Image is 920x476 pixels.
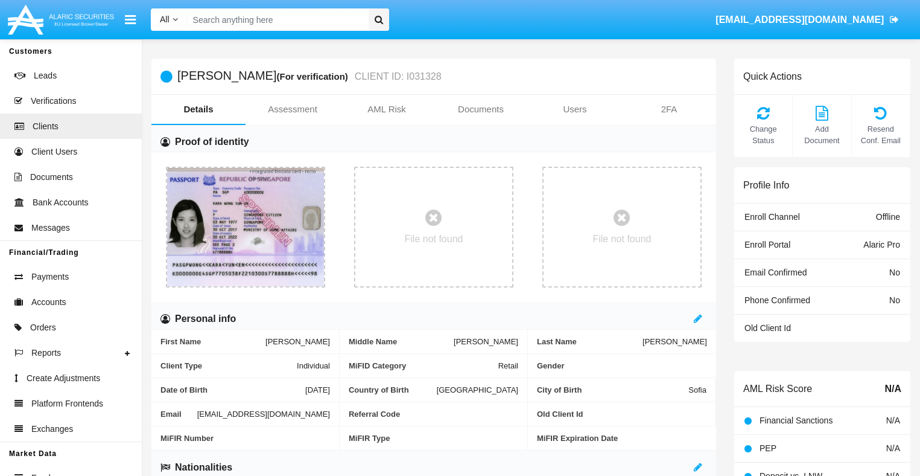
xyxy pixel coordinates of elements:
span: MiFIR Type [349,434,518,443]
span: Date of Birth [160,385,305,394]
span: [PERSON_NAME] [265,337,330,346]
a: Users [528,95,622,124]
small: CLIENT ID: I031328 [352,72,442,82]
span: Messages [31,222,70,234]
span: Last Name [537,337,642,346]
span: Old Client Id [537,410,706,419]
a: Documents [434,95,528,124]
a: All [151,13,187,26]
a: Details [151,95,246,124]
span: Reports [31,347,61,359]
span: Resend Conf. Email [858,123,904,146]
a: AML Risk [340,95,434,124]
span: Client Type [160,361,297,370]
span: Middle Name [349,337,454,346]
a: Assessment [246,95,340,124]
span: Alaric Pro [863,240,900,249]
h6: AML Risk Score [743,383,812,394]
span: Email [160,410,197,419]
span: [PERSON_NAME] [454,337,518,346]
span: Financial Sanctions [760,416,833,425]
span: No [889,295,900,305]
span: Leads [34,69,57,82]
span: Email Confirmed [744,268,807,277]
span: Create Adjustments [27,372,100,385]
a: [EMAIL_ADDRESS][DOMAIN_NAME] [710,3,905,37]
span: City of Birth [537,385,688,394]
span: Client Users [31,146,77,158]
span: [GEOGRAPHIC_DATA] [437,385,518,394]
img: Logo image [6,2,116,37]
span: [DATE] [305,385,330,394]
span: No [889,268,900,277]
span: Platform Frontends [31,397,103,410]
h5: [PERSON_NAME] [177,69,442,83]
h6: Personal info [175,312,236,326]
span: MiFIR Number [160,434,330,443]
h6: Proof of identity [175,135,249,149]
span: MiFIR Expiration Date [537,434,707,443]
span: Change Status [740,123,786,146]
span: PEP [760,443,776,453]
span: Orders [30,321,56,334]
span: Enroll Channel [744,212,800,222]
span: N/A [886,416,900,425]
span: Old Client Id [744,323,791,333]
span: All [160,14,170,24]
span: [EMAIL_ADDRESS][DOMAIN_NAME] [715,14,884,25]
h6: Profile Info [743,179,789,191]
span: Documents [30,171,73,184]
input: Search [187,8,364,31]
h6: Nationalities [175,461,232,474]
span: Gender [537,361,707,370]
span: Clients [33,120,59,133]
span: N/A [886,443,900,453]
span: Accounts [31,296,66,309]
span: Individual [297,361,330,370]
span: Enroll Portal [744,240,790,249]
div: (For verification) [276,69,351,83]
h6: Quick Actions [743,71,802,82]
span: Phone Confirmed [744,295,810,305]
span: First Name [160,337,265,346]
span: Retail [498,361,518,370]
span: Sofia [688,385,706,394]
span: Exchanges [31,423,73,436]
span: N/A [884,382,901,396]
span: [EMAIL_ADDRESS][DOMAIN_NAME] [197,410,330,419]
a: 2FA [622,95,716,124]
span: Bank Accounts [33,196,89,209]
span: Payments [31,271,69,283]
span: [PERSON_NAME] [642,337,707,346]
span: Verifications [31,95,76,108]
span: Add Document [799,123,845,146]
span: Referral Code [349,410,518,419]
span: Offline [876,212,900,222]
span: Country of Birth [349,385,437,394]
span: MiFID Category [349,361,498,370]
